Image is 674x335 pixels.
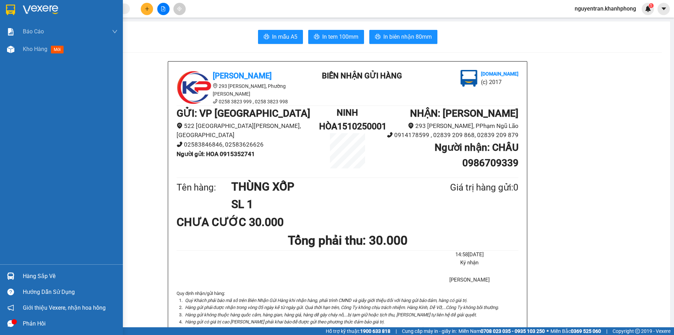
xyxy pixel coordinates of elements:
img: logo.jpg [76,9,93,26]
span: aim [177,6,182,11]
span: In biên nhận 80mm [383,32,432,41]
img: logo.jpg [177,70,212,105]
img: solution-icon [7,28,14,36]
b: GỬI : VP [GEOGRAPHIC_DATA] [177,108,310,119]
strong: 0708 023 035 - 0935 103 250 [481,328,545,334]
li: [PERSON_NAME] [421,276,518,284]
span: 1 [650,3,652,8]
div: Tên hàng: [177,180,231,195]
span: message [7,320,14,327]
button: aim [173,3,186,15]
div: CHƯA CƯỚC 30.000 [177,213,289,231]
b: [DOMAIN_NAME] [481,71,518,77]
span: phone [177,141,183,147]
span: down [112,29,118,34]
i: Hàng gửi không thuộc hàng quốc cấm, hàng gian, hàng giả, hàng dễ gây cháy nổ,...bị tạm giữ hoặc t... [185,312,477,317]
span: Miền Nam [458,327,545,335]
b: [PERSON_NAME] [9,45,40,78]
span: environment [213,83,218,88]
span: printer [314,34,319,40]
span: Miền Bắc [550,327,601,335]
span: mới [51,46,64,53]
b: Người gửi : HOA 0915352741 [177,150,255,157]
span: | [396,327,397,335]
img: logo.jpg [9,9,44,44]
strong: 1900 633 818 [360,328,390,334]
img: warehouse-icon [7,272,14,280]
img: icon-new-feature [645,6,651,12]
span: Hỗ trợ kỹ thuật: [326,327,390,335]
div: Phản hồi [23,318,118,329]
span: | [606,327,607,335]
button: printerIn biên nhận 80mm [369,30,437,44]
span: nguyentran.khanhphong [569,4,642,13]
img: warehouse-icon [7,46,14,53]
span: environment [408,123,414,129]
button: printerIn mẫu A5 [258,30,303,44]
span: ⚪️ [547,330,549,333]
span: phone [387,132,393,138]
b: Người nhận : CHÂU 0986709339 [435,142,518,169]
strong: 0369 525 060 [571,328,601,334]
li: Ký nhận [421,259,518,267]
div: Hướng dẫn sử dụng [23,287,118,297]
sup: 1 [649,3,654,8]
span: plus [145,6,150,11]
button: printerIn tem 100mm [308,30,364,44]
span: Kho hàng [23,46,47,52]
span: Giới thiệu Vexere, nhận hoa hồng [23,303,106,312]
li: 0914178599 , 02839 209 868, 02839 209 879 [376,130,518,140]
span: Cung cấp máy in - giấy in: [402,327,457,335]
i: Trường hợp hàng mất, Công Ty bồi thường 100% đúng với giá trị Khách Hàng khai báo, nếu không khai... [185,327,492,332]
li: 0258 3823 999 , 0258 3823 998 [177,98,303,105]
span: In tem 100mm [322,32,358,41]
span: caret-down [661,6,667,12]
span: environment [177,123,183,129]
h1: THÙNG XỐP [231,178,416,195]
i: Quý Khách phải báo mã số trên Biên Nhận Gửi Hàng khi nhận hàng, phải trình CMND và giấy giới thiệ... [185,298,467,303]
b: BIÊN NHẬN GỬI HÀNG [322,71,402,80]
i: Hàng gửi có giá trị cao [PERSON_NAME] phải khai báo để được gửi theo phương thức đảm bảo giá trị. [185,319,384,324]
button: plus [141,3,153,15]
li: (c) 2017 [481,78,518,86]
span: notification [7,304,14,311]
li: 522 [GEOGRAPHIC_DATA][PERSON_NAME], [GEOGRAPHIC_DATA] [177,121,319,140]
b: NHẬN : [PERSON_NAME] [410,108,518,119]
li: 293 [PERSON_NAME], Phường [PERSON_NAME] [177,82,303,98]
img: logo.jpg [461,70,477,87]
img: logo-vxr [6,5,15,15]
div: Hàng sắp về [23,271,118,282]
button: caret-down [658,3,670,15]
span: printer [264,34,269,40]
span: Báo cáo [23,27,44,36]
span: printer [375,34,381,40]
span: question-circle [7,289,14,295]
span: In mẫu A5 [272,32,297,41]
i: Hàng gửi phải được nhận trong vòng 05 ngày kể từ ngày gửi. Quá thời hạn trên, Công Ty không chịu ... [185,305,499,310]
span: copyright [635,329,640,334]
li: 14:58[DATE] [421,251,518,259]
li: 293 [PERSON_NAME], PPhạm Ngũ Lão [376,121,518,131]
h1: Tổng phải thu: 30.000 [177,231,518,250]
h1: NINH HÒA1510250001 [319,106,376,134]
div: Giá trị hàng gửi: 0 [416,180,518,195]
b: [DOMAIN_NAME] [59,27,97,32]
button: file-add [157,3,170,15]
b: BIÊN NHẬN GỬI HÀNG [45,10,67,56]
h1: SL 1 [231,195,416,213]
b: [PERSON_NAME] [213,71,272,80]
span: phone [213,99,218,104]
span: file-add [161,6,166,11]
li: 02583846846, 02583626626 [177,140,319,149]
li: (c) 2017 [59,33,97,42]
